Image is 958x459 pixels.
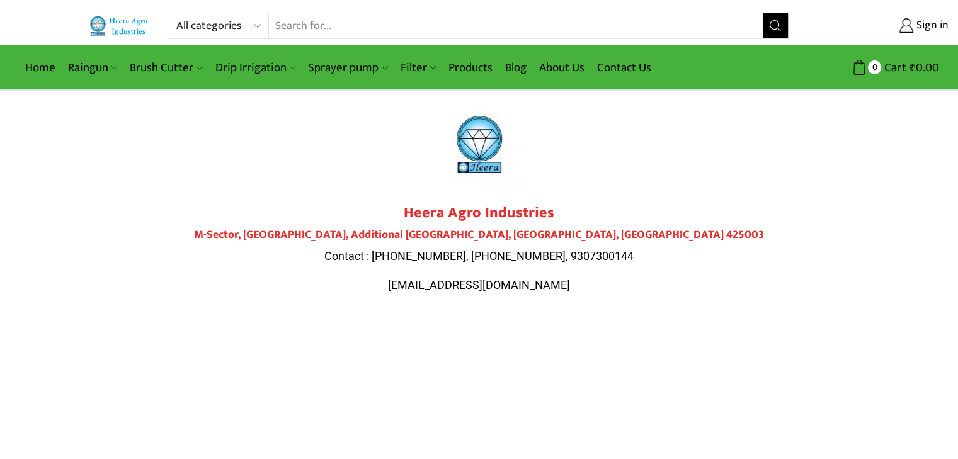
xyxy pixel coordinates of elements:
[19,53,62,82] a: Home
[394,53,442,82] a: Filter
[910,58,939,77] bdi: 0.00
[881,59,906,76] span: Cart
[269,13,763,38] input: Search for...
[123,53,208,82] a: Brush Cutter
[62,53,123,82] a: Raingun
[807,14,949,37] a: Sign in
[910,58,916,77] span: ₹
[209,53,302,82] a: Drip Irrigation
[127,229,832,242] h4: M-Sector, [GEOGRAPHIC_DATA], Additional [GEOGRAPHIC_DATA], [GEOGRAPHIC_DATA], [GEOGRAPHIC_DATA] 4...
[533,53,591,82] a: About Us
[499,53,533,82] a: Blog
[801,56,939,79] a: 0 Cart ₹0.00
[913,18,949,34] span: Sign in
[324,249,634,263] span: Contact : [PHONE_NUMBER], [PHONE_NUMBER], 9307300144
[868,60,881,74] span: 0
[388,278,570,292] span: [EMAIL_ADDRESS][DOMAIN_NAME]
[591,53,658,82] a: Contact Us
[442,53,499,82] a: Products
[432,97,527,191] img: heera-logo-1000
[404,200,554,225] strong: Heera Agro Industries
[302,53,394,82] a: Sprayer pump
[763,13,788,38] button: Search button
